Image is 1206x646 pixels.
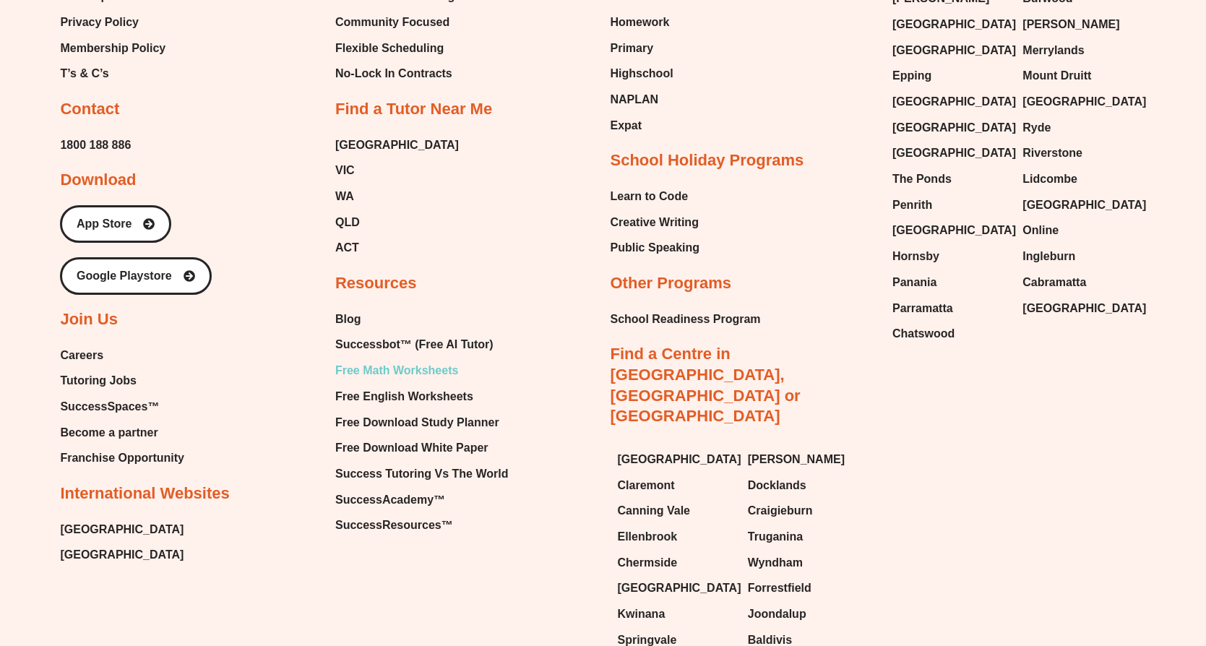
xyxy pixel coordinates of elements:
[1022,14,1138,35] a: [PERSON_NAME]
[60,370,136,392] span: Tutoring Jobs
[1022,246,1075,267] span: Ingleburn
[892,91,1008,113] a: [GEOGRAPHIC_DATA]
[618,526,678,548] span: Ellenbrook
[748,552,863,574] a: Wyndham
[60,544,184,566] a: [GEOGRAPHIC_DATA]
[1022,194,1138,216] a: [GEOGRAPHIC_DATA]
[60,422,184,444] a: Become a partner
[60,345,103,366] span: Careers
[611,237,700,259] a: Public Speaking
[335,514,508,536] a: SuccessResources™
[611,309,761,330] a: School Readiness Program
[60,396,159,418] span: SuccessSpaces™
[1022,246,1138,267] a: Ingleburn
[611,12,670,33] span: Homework
[892,142,1008,164] a: [GEOGRAPHIC_DATA]
[892,65,931,87] span: Epping
[611,212,700,233] a: Creative Writing
[60,422,158,444] span: Become a partner
[892,298,953,319] span: Parramatta
[60,63,165,85] a: T’s & C’s
[748,500,813,522] span: Craigieburn
[335,134,459,156] a: [GEOGRAPHIC_DATA]
[60,63,108,85] span: T’s & C’s
[335,489,508,511] a: SuccessAcademy™
[335,38,444,59] span: Flexible Scheduling
[618,475,675,496] span: Claremont
[892,246,1008,267] a: Hornsby
[748,603,806,625] span: Joondalup
[618,577,741,599] span: [GEOGRAPHIC_DATA]
[611,186,689,207] span: Learn to Code
[748,526,863,548] a: Truganina
[60,170,136,191] h2: Download
[611,12,680,33] a: Homework
[892,40,1016,61] span: [GEOGRAPHIC_DATA]
[611,89,659,111] span: NAPLAN
[892,298,1008,319] a: Parramatta
[892,40,1008,61] a: [GEOGRAPHIC_DATA]
[1022,194,1146,216] span: [GEOGRAPHIC_DATA]
[1022,272,1086,293] span: Cabramatta
[892,14,1008,35] a: [GEOGRAPHIC_DATA]
[335,186,354,207] span: WA
[60,345,184,366] a: Careers
[335,273,417,294] h2: Resources
[335,514,453,536] span: SuccessResources™
[60,99,119,120] h2: Contact
[1022,117,1138,139] a: Ryde
[1022,220,1059,241] span: Online
[60,396,184,418] a: SuccessSpaces™
[335,386,508,408] a: Free English Worksheets
[611,115,642,137] span: Expat
[335,237,359,259] span: ACT
[892,246,939,267] span: Hornsby
[60,12,139,33] span: Privacy Policy
[892,142,1016,164] span: [GEOGRAPHIC_DATA]
[618,500,690,522] span: Canning Vale
[892,194,1008,216] a: Penrith
[618,500,733,522] a: Canning Vale
[892,220,1016,241] span: [GEOGRAPHIC_DATA]
[618,449,741,470] span: [GEOGRAPHIC_DATA]
[748,449,845,470] span: [PERSON_NAME]
[748,577,811,599] span: Forrestfield
[611,345,801,425] a: Find a Centre in [GEOGRAPHIC_DATA], [GEOGRAPHIC_DATA] or [GEOGRAPHIC_DATA]
[611,38,680,59] a: Primary
[60,257,212,295] a: Google Playstore
[892,117,1008,139] a: [GEOGRAPHIC_DATA]
[60,205,171,243] a: App Store
[1022,14,1119,35] span: [PERSON_NAME]
[618,603,733,625] a: Kwinana
[335,463,508,485] a: Success Tutoring Vs The World
[77,270,172,282] span: Google Playstore
[1022,40,1084,61] span: Merrylands
[335,63,458,85] a: No-Lock In Contracts
[618,475,733,496] a: Claremont
[335,386,473,408] span: Free English Worksheets
[611,63,673,85] span: Highschool
[335,489,445,511] span: SuccessAcademy™
[892,117,1016,139] span: [GEOGRAPHIC_DATA]
[748,500,863,522] a: Craigieburn
[60,519,184,541] a: [GEOGRAPHIC_DATA]
[748,526,803,548] span: Truganina
[892,220,1008,241] a: [GEOGRAPHIC_DATA]
[335,186,459,207] a: WA
[1022,142,1138,164] a: Riverstone
[1022,142,1082,164] span: Riverstone
[958,483,1206,646] iframe: Chat Widget
[1022,117,1051,139] span: Ryde
[618,526,733,548] a: Ellenbrook
[335,309,361,330] span: Blog
[60,134,131,156] a: 1800 188 886
[611,186,700,207] a: Learn to Code
[335,160,459,181] a: VIC
[60,12,165,33] a: Privacy Policy
[335,360,508,382] a: Free Math Worksheets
